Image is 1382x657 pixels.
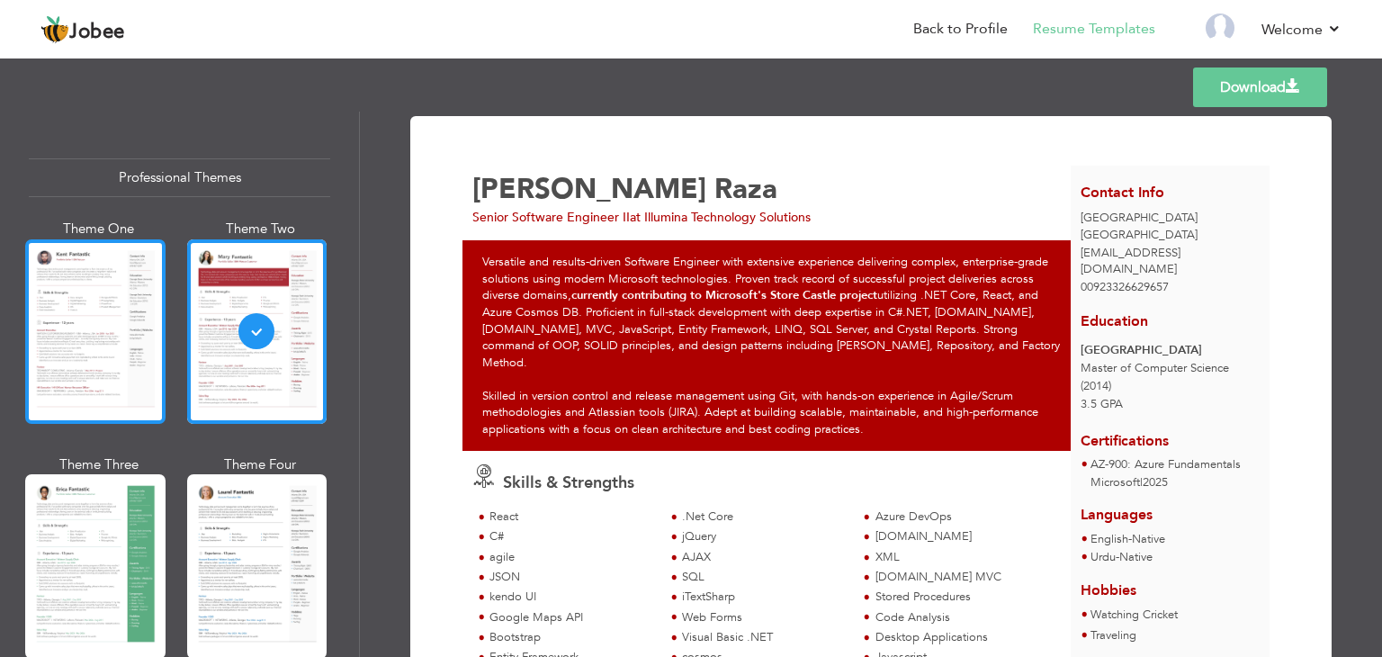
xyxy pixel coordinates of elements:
[1081,210,1198,226] span: [GEOGRAPHIC_DATA]
[191,220,331,238] div: Theme Two
[1081,183,1164,202] span: Contact Info
[489,589,654,606] div: kendo UI
[1090,531,1128,547] span: English
[714,170,777,208] span: Raza
[1116,549,1119,565] span: -
[191,455,331,474] div: Theme Four
[29,158,330,197] div: Professional Themes
[1081,311,1148,331] span: Education
[1081,279,1169,295] span: 00923326629657
[1081,342,1260,359] div: [GEOGRAPHIC_DATA]
[489,549,654,566] div: agile
[1090,549,1116,565] span: Urdu
[1090,474,1241,492] p: Microsoft 2025
[1128,531,1132,547] span: -
[40,15,125,44] a: Jobee
[1081,378,1111,394] span: (2014)
[682,569,847,586] div: SQL
[630,209,811,226] span: at Illumina Technology Solutions
[913,19,1008,40] a: Back to Profile
[29,455,169,474] div: Theme Three
[875,528,1040,545] div: [DOMAIN_NAME]
[682,549,847,566] div: AJAX
[571,287,877,303] strong: currently contributing to Microsoft's Store Castle project
[489,528,654,545] div: C#
[875,589,1040,606] div: Stored Procedures
[682,589,847,606] div: iTextSharp
[1081,396,1123,412] span: 3.5 GPA
[1090,456,1241,472] span: AZ-900: Azure Fundamentals
[682,508,847,526] div: .Net Core
[875,569,1040,586] div: [DOMAIN_NAME] MVC
[69,22,125,42] span: Jobee
[1261,19,1342,40] a: Welcome
[1081,580,1136,600] span: Hobbies
[462,240,1081,451] div: Versatile and results-driven Software Engineer with extensive experience delivering complex, ente...
[472,170,706,208] span: [PERSON_NAME]
[1081,418,1169,452] span: Certifications
[1081,360,1229,376] span: Master of Computer Science
[1193,67,1327,107] a: Download
[682,609,847,626] div: Web Forms
[682,528,847,545] div: jQuery
[1081,245,1180,278] span: [EMAIL_ADDRESS][DOMAIN_NAME]
[489,569,654,586] div: JSON
[1140,474,1143,490] span: |
[875,609,1040,626] div: Code Analysis
[489,508,654,526] div: React
[503,472,634,494] span: Skills & Strengths
[1081,227,1198,243] span: [GEOGRAPHIC_DATA]
[682,629,847,646] div: Visual Basic .NET
[1090,531,1165,549] li: Native
[489,629,654,646] div: Bootstrap
[489,609,654,626] div: Google Maps API
[1081,491,1153,526] span: Languages
[29,220,169,238] div: Theme One
[1206,13,1234,42] img: Profile Img
[875,508,1040,526] div: Azure DevOps
[1090,627,1136,643] span: Traveling
[472,209,630,226] span: Senior Software Engineer II
[1033,19,1155,40] a: Resume Templates
[875,549,1040,566] div: XML
[40,15,69,44] img: jobee.io
[1090,607,1178,623] span: Watching Cricket
[875,629,1040,646] div: Desktop Applications
[1090,549,1153,567] li: Native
